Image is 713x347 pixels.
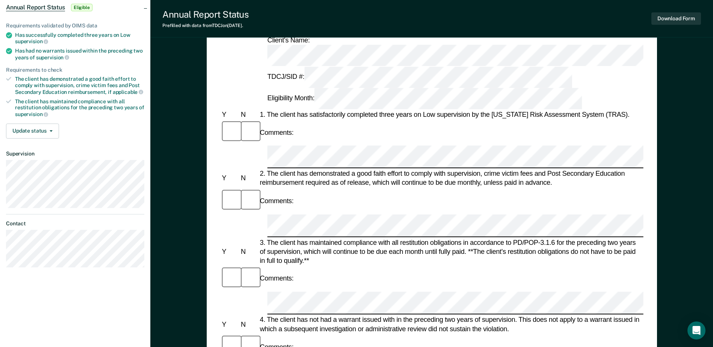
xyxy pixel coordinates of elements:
[6,67,144,73] div: Requirements to check
[220,247,239,256] div: Y
[15,98,144,118] div: The client has maintained compliance with all restitution obligations for the preceding two years of
[258,196,295,205] div: Comments:
[239,320,258,329] div: N
[6,151,144,157] dt: Supervision
[162,23,248,28] div: Prefilled with data from TDCJ on [DATE] .
[258,315,643,333] div: 4. The client has not had a warrant issued with in the preceding two years of supervision. This d...
[36,54,69,60] span: supervision
[162,9,248,20] div: Annual Report Status
[258,238,643,265] div: 3. The client has maintained compliance with all restitution obligations in accordance to PD/POP-...
[15,76,144,95] div: The client has demonstrated a good faith effort to comply with supervision, crime victim fees and...
[266,66,573,88] div: TDCJ/SID #:
[6,220,144,227] dt: Contact
[239,174,258,183] div: N
[113,89,143,95] span: applicable
[651,12,701,25] button: Download Form
[15,32,144,45] div: Has successfully completed three years on Low
[220,110,239,119] div: Y
[258,169,643,187] div: 2. The client has demonstrated a good faith effort to comply with supervision, crime victim fees ...
[258,128,295,137] div: Comments:
[258,274,295,283] div: Comments:
[220,174,239,183] div: Y
[15,48,144,60] div: Has had no warrants issued within the preceding two years of
[71,4,92,11] span: Eligible
[687,321,705,339] div: Open Intercom Messenger
[15,38,48,44] span: supervision
[220,320,239,329] div: Y
[258,110,643,119] div: 1. The client has satisfactorily completed three years on Low supervision by the [US_STATE] Risk ...
[6,4,65,11] span: Annual Report Status
[239,110,258,119] div: N
[266,88,583,109] div: Eligibility Month:
[239,247,258,256] div: N
[6,23,144,29] div: Requirements validated by OIMS data
[6,124,59,139] button: Update status
[15,111,48,117] span: supervision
